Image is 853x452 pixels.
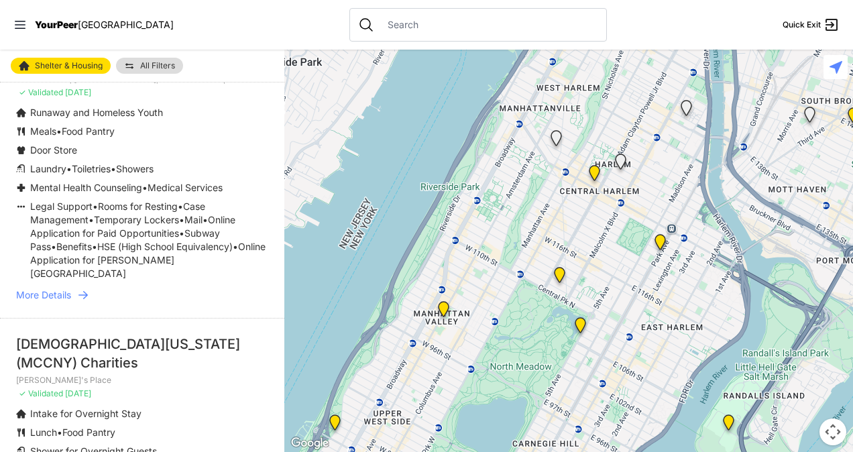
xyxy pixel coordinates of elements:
div: Uptown/Harlem DYCD Youth Drop-in Center [586,165,603,186]
span: Benefits [56,241,92,252]
span: Mail [184,214,203,225]
span: Lunch [30,427,57,438]
div: Keener Men's Shelter [720,414,737,436]
span: • [93,201,98,212]
button: Map camera controls [819,418,846,445]
div: Queen of Peace Single Female-Identified Adult Shelter [548,130,565,152]
a: Shelter & Housing [11,58,111,74]
span: • [66,163,72,174]
span: More Details [16,288,71,302]
div: Young Adult Residence [612,154,629,175]
span: YourPeer [35,19,78,30]
span: Temporary Lockers [94,214,179,225]
span: • [178,201,183,212]
div: Queen of Peace Single Male-Identified Adult Shelter [801,107,818,128]
span: • [92,241,97,252]
span: Showers [116,163,154,174]
span: All Filters [140,62,175,70]
span: [DATE] [65,388,91,398]
span: Quick Exit [783,19,821,30]
span: Door Store [30,144,77,156]
div: 820 MRT Residential Chemical Dependence Treatment Program [551,267,568,288]
span: • [203,214,208,225]
span: Online Application for [PERSON_NAME][GEOGRAPHIC_DATA] [30,241,266,279]
span: Meals [30,125,56,137]
span: Laundry [30,163,66,174]
span: • [233,241,238,252]
span: Food Pantry [62,125,115,137]
div: Trinity Lutheran Church [435,301,452,323]
span: Medical Services [148,182,223,193]
div: Upper West Side, Closed [678,100,695,121]
span: ✓ Validated [19,87,63,97]
span: Toiletries [72,163,111,174]
p: [PERSON_NAME]'s Place [16,375,268,386]
div: Bailey House, Inc. [652,234,669,256]
span: Runaway and Homeless Youth [30,107,163,118]
a: Open this area in Google Maps (opens a new window) [288,435,332,452]
span: Shelter & Housing [35,62,103,70]
span: • [179,227,184,239]
span: [GEOGRAPHIC_DATA] [78,19,174,30]
span: • [51,241,56,252]
span: HSE (High School Equivalency) [97,241,233,252]
span: • [57,427,62,438]
span: • [56,125,62,137]
span: Food Pantry [62,427,115,438]
span: • [89,214,94,225]
a: More Details [16,288,268,302]
span: • [111,163,116,174]
span: Rooms for Resting [98,201,178,212]
span: [DATE] [65,87,91,97]
span: Intake for Overnight Stay [30,408,141,419]
span: • [142,182,148,193]
div: Administrative Office, No Walk-Ins [327,414,343,436]
a: All Filters [116,58,183,74]
span: Mental Health Counseling [30,182,142,193]
span: • [179,214,184,225]
span: ✓ Validated [19,388,63,398]
img: Google [288,435,332,452]
span: Legal Support [30,201,93,212]
a: Quick Exit [783,17,840,33]
a: YourPeer[GEOGRAPHIC_DATA] [35,21,174,29]
input: Search [380,18,598,32]
div: [DEMOGRAPHIC_DATA][US_STATE] (MCCNY) Charities [16,335,268,372]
